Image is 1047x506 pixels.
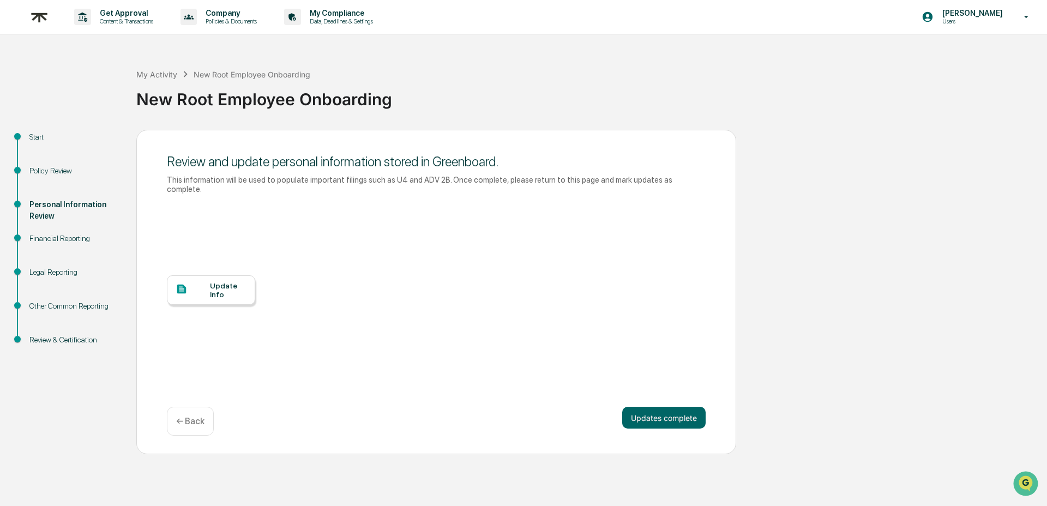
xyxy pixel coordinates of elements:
[22,158,69,169] span: Data Lookup
[176,416,204,426] p: ← Back
[29,267,119,278] div: Legal Reporting
[90,137,135,148] span: Attestations
[22,137,70,148] span: Preclearance
[7,133,75,153] a: 🖐️Preclearance
[622,407,706,429] button: Updates complete
[197,9,262,17] p: Company
[29,165,119,177] div: Policy Review
[79,138,88,147] div: 🗄️
[197,17,262,25] p: Policies & Documents
[11,159,20,168] div: 🔎
[37,83,179,94] div: Start new chat
[167,154,706,170] div: Review and update personal information stored in Greenboard.
[934,17,1008,25] p: Users
[29,334,119,346] div: Review & Certification
[301,9,378,17] p: My Compliance
[37,94,138,103] div: We're available if you need us!
[934,9,1008,17] p: [PERSON_NAME]
[91,17,159,25] p: Content & Transactions
[11,23,198,40] p: How can we help?
[11,83,31,103] img: 1746055101610-c473b297-6a78-478c-a979-82029cc54cd1
[91,9,159,17] p: Get Approval
[109,185,132,193] span: Pylon
[11,138,20,147] div: 🖐️
[136,70,177,79] div: My Activity
[77,184,132,193] a: Powered byPylon
[194,70,310,79] div: New Root Employee Onboarding
[210,281,246,299] div: Update Info
[75,133,140,153] a: 🗄️Attestations
[29,199,119,222] div: Personal Information Review
[26,4,52,31] img: logo
[29,300,119,312] div: Other Common Reporting
[185,87,198,100] button: Start new chat
[7,154,73,173] a: 🔎Data Lookup
[1012,470,1042,499] iframe: Open customer support
[136,81,1042,109] div: New Root Employee Onboarding
[29,131,119,143] div: Start
[29,233,119,244] div: Financial Reporting
[167,175,706,194] div: This information will be used to populate important filings such as U4 and ADV 2B. Once complete,...
[301,17,378,25] p: Data, Deadlines & Settings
